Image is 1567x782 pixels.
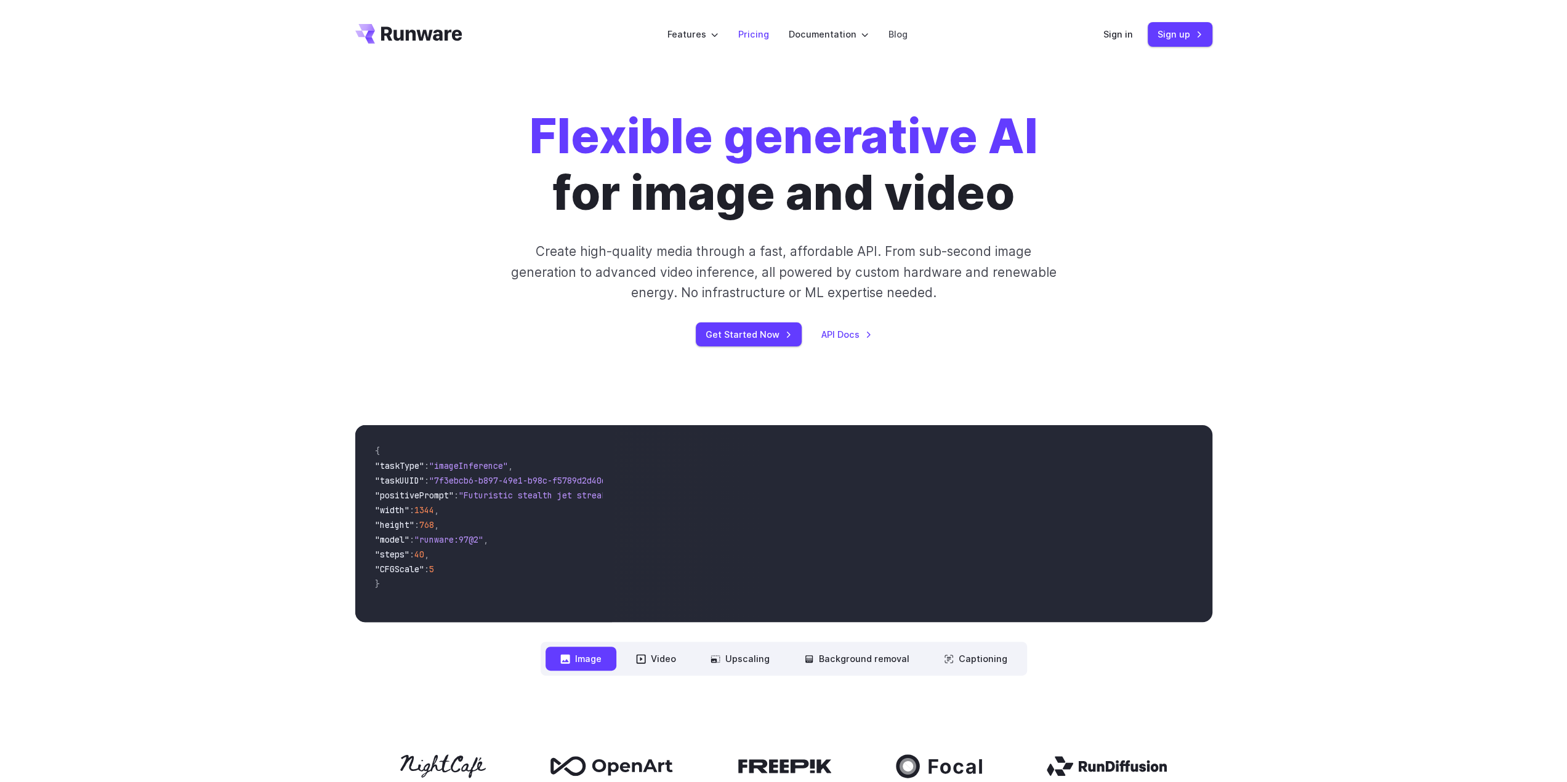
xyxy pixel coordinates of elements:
a: Get Started Now [696,322,802,346]
h1: for image and video [530,108,1038,221]
span: 768 [419,519,434,530]
span: , [434,519,439,530]
span: "CFGScale" [375,564,424,575]
a: Sign in [1103,27,1133,41]
span: "steps" [375,549,409,560]
span: { [375,445,380,457]
label: Features [667,27,719,41]
span: : [409,549,414,560]
a: Blog [888,27,908,41]
span: , [483,534,488,545]
span: "model" [375,534,409,545]
strong: Flexible generative AI [530,108,1038,165]
span: "7f3ebcb6-b897-49e1-b98c-f5789d2d40d7" [429,475,616,486]
span: "imageInference" [429,460,508,471]
span: 5 [429,564,434,575]
a: Sign up [1148,22,1212,46]
span: "runware:97@2" [414,534,483,545]
button: Image [546,647,616,671]
button: Captioning [929,647,1022,671]
span: "taskType" [375,460,424,471]
span: "positivePrompt" [375,490,454,501]
a: API Docs [821,327,872,341]
span: : [414,519,419,530]
button: Upscaling [696,647,784,671]
span: : [454,490,459,501]
span: 1344 [414,505,434,516]
span: "taskUUID" [375,475,424,486]
p: Create high-quality media through a fast, affordable API. From sub-second image generation to adv... [509,241,1058,303]
label: Documentation [789,27,869,41]
button: Video [621,647,691,671]
span: : [424,460,429,471]
span: , [434,505,439,516]
span: , [508,460,513,471]
span: "Futuristic stealth jet streaking through a neon-lit cityscape with glowing purple exhaust" [459,490,907,501]
span: , [424,549,429,560]
span: : [424,564,429,575]
span: 40 [414,549,424,560]
span: : [409,505,414,516]
span: "height" [375,519,414,530]
a: Pricing [738,27,769,41]
button: Background removal [789,647,924,671]
span: } [375,578,380,589]
span: : [424,475,429,486]
a: Go to / [355,24,462,44]
span: "width" [375,505,409,516]
span: : [409,534,414,545]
